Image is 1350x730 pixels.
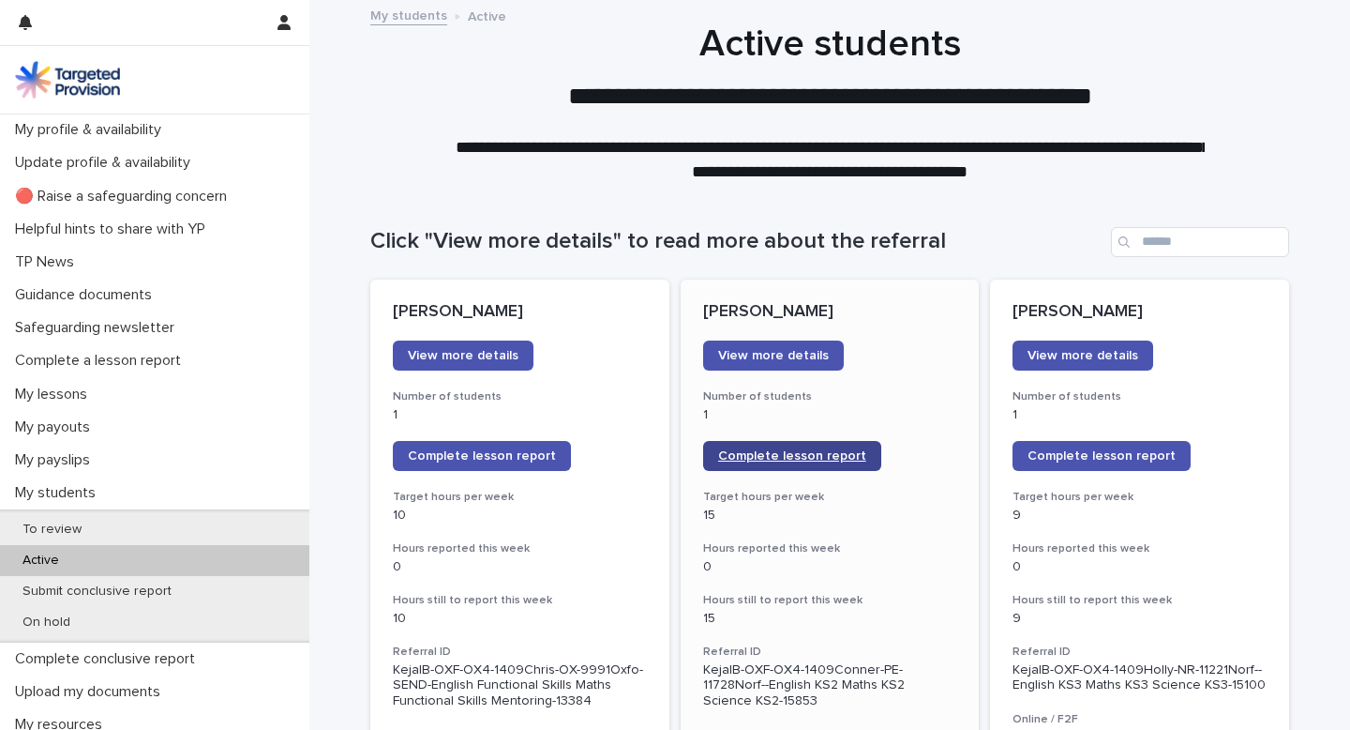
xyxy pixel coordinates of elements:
[7,451,105,469] p: My payslips
[393,490,647,505] h3: Target hours per week
[1012,490,1267,505] h3: Target hours per week
[1012,508,1267,524] p: 9
[1012,662,1267,694] p: KejalB-OXF-OX4-1409Holly-NR-11221Norf--English KS3 Maths KS3 Science KS3-15100
[703,389,957,404] h3: Number of students
[703,611,957,627] p: 15
[7,154,205,172] p: Update profile & availability
[7,522,97,538] p: To review
[1012,559,1267,575] p: 0
[1012,712,1267,727] h3: Online / F2F
[393,593,647,608] h3: Hours still to report this week
[718,349,829,362] span: View more details
[393,541,647,556] h3: Hours reported this week
[1012,611,1267,627] p: 9
[703,441,881,471] a: Complete lesson report
[7,584,187,600] p: Submit conclusive report
[7,683,175,701] p: Upload my documents
[1012,593,1267,608] h3: Hours still to report this week
[1012,389,1267,404] h3: Number of students
[7,418,105,436] p: My payouts
[703,593,957,608] h3: Hours still to report this week
[15,61,120,99] img: M5nRWzHhSzIhMunXDL62
[7,386,102,403] p: My lessons
[393,302,647,323] p: [PERSON_NAME]
[370,228,1103,255] h1: Click "View more details" to read more about the referral
[703,490,957,505] h3: Target hours per week
[1027,449,1176,463] span: Complete lesson report
[7,286,167,304] p: Guidance documents
[703,508,957,524] p: 15
[7,352,196,370] p: Complete a lesson report
[7,121,176,139] p: My profile & availability
[703,341,844,371] a: View more details
[393,559,647,575] p: 0
[1012,302,1267,323] p: [PERSON_NAME]
[703,302,957,323] p: [PERSON_NAME]
[7,615,85,631] p: On hold
[1012,541,1267,556] h3: Hours reported this week
[393,441,571,471] a: Complete lesson report
[703,559,957,575] p: 0
[1012,407,1267,423] p: 1
[1111,227,1289,257] input: Search
[393,341,533,371] a: View more details
[408,449,556,463] span: Complete lesson report
[393,645,647,660] h3: Referral ID
[7,253,89,271] p: TP News
[393,389,647,404] h3: Number of students
[7,484,111,502] p: My students
[7,188,242,205] p: 🔴 Raise a safeguarding concern
[393,611,647,627] p: 10
[718,449,866,463] span: Complete lesson report
[370,4,447,25] a: My students
[703,407,957,423] p: 1
[468,5,506,25] p: Active
[703,645,957,660] h3: Referral ID
[393,407,647,423] p: 1
[703,541,957,556] h3: Hours reported this week
[393,662,647,709] p: KejalB-OXF-OX4-1409Chris-OX-9991Oxfo-SEND-English Functional Skills Maths Functional Skills Mento...
[7,221,220,238] p: Helpful hints to share with YP
[1012,441,1191,471] a: Complete lesson report
[370,22,1289,67] h1: Active students
[408,349,518,362] span: View more details
[7,553,74,569] p: Active
[393,508,647,524] p: 10
[7,319,189,337] p: Safeguarding newsletter
[1012,645,1267,660] h3: Referral ID
[1027,349,1138,362] span: View more details
[7,650,210,668] p: Complete conclusive report
[703,662,957,709] p: KejalB-OXF-OX4-1409Conner-PE-11728Norf--English KS2 Maths KS2 Science KS2-15853
[1012,341,1153,371] a: View more details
